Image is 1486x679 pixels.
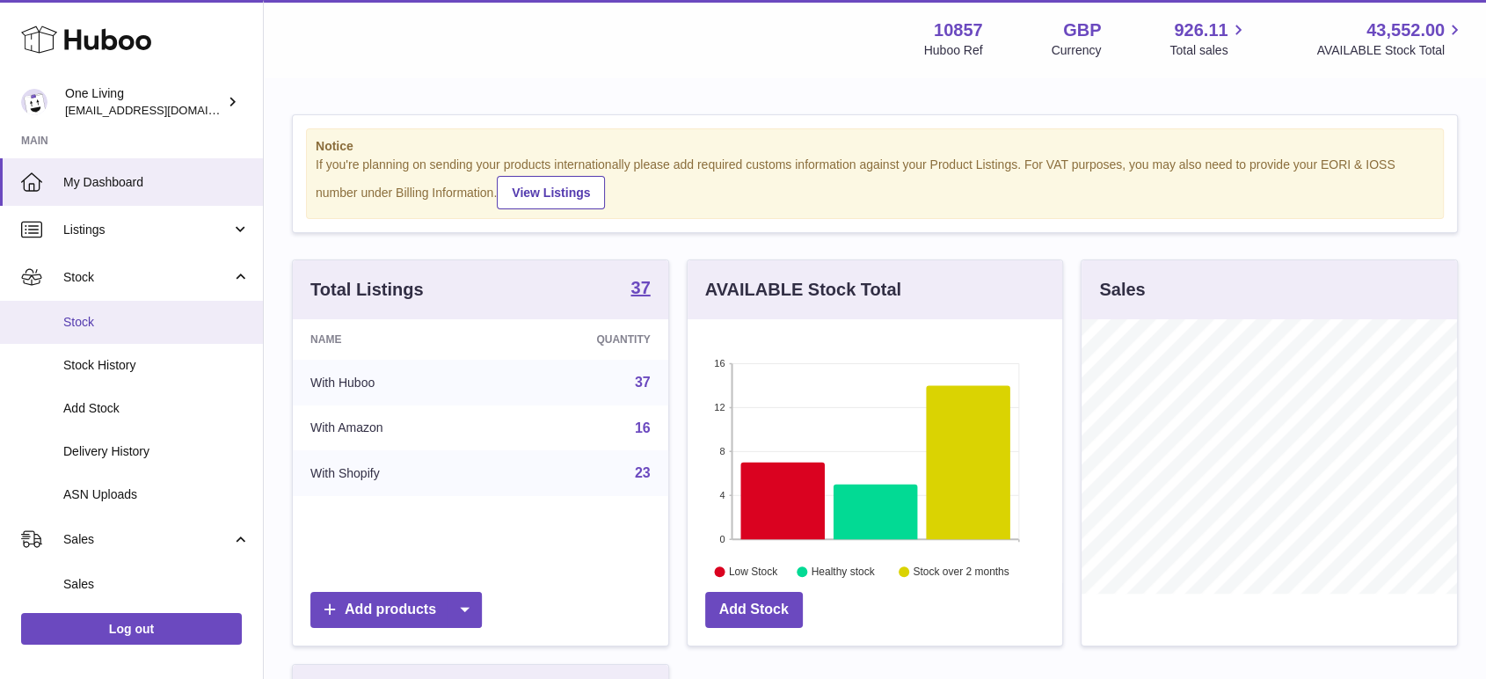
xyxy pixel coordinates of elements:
td: With Amazon [293,405,498,451]
a: View Listings [497,176,605,209]
strong: 37 [630,279,650,296]
td: With Shopify [293,450,498,496]
th: Name [293,319,498,360]
strong: Notice [316,138,1434,155]
a: 43,552.00 AVAILABLE Stock Total [1316,18,1465,59]
span: My Dashboard [63,174,250,191]
a: 23 [635,465,651,480]
text: 0 [719,534,725,544]
h3: AVAILABLE Stock Total [705,278,901,302]
span: ASN Uploads [63,486,250,503]
text: 4 [719,490,725,500]
text: 16 [714,358,725,369]
span: 926.11 [1174,18,1227,42]
text: 12 [714,402,725,413]
span: Stock [63,314,250,331]
a: 37 [630,279,650,300]
div: One Living [65,85,223,119]
img: internalAdmin-10857@internal.huboo.com [21,89,47,115]
strong: 10857 [934,18,983,42]
h3: Total Listings [310,278,424,302]
a: 37 [635,375,651,390]
text: Low Stock [729,566,778,578]
span: Listings [63,222,231,238]
td: With Huboo [293,360,498,405]
strong: GBP [1063,18,1101,42]
span: Add Stock [63,400,250,417]
text: 8 [719,446,725,456]
a: Add Stock [705,592,803,628]
span: AVAILABLE Stock Total [1316,42,1465,59]
span: 43,552.00 [1366,18,1445,42]
div: If you're planning on sending your products internationally please add required customs informati... [316,157,1434,209]
span: [EMAIL_ADDRESS][DOMAIN_NAME] [65,103,259,117]
span: Sales [63,576,250,593]
a: 926.11 Total sales [1169,18,1248,59]
div: Currency [1052,42,1102,59]
text: Healthy stock [811,566,875,578]
h3: Sales [1099,278,1145,302]
a: 16 [635,420,651,435]
th: Quantity [498,319,667,360]
span: Delivery History [63,443,250,460]
span: Total sales [1169,42,1248,59]
span: Sales [63,531,231,548]
span: Stock [63,269,231,286]
a: Log out [21,613,242,645]
a: Add products [310,592,482,628]
text: Stock over 2 months [913,566,1009,578]
span: Stock History [63,357,250,374]
div: Huboo Ref [924,42,983,59]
